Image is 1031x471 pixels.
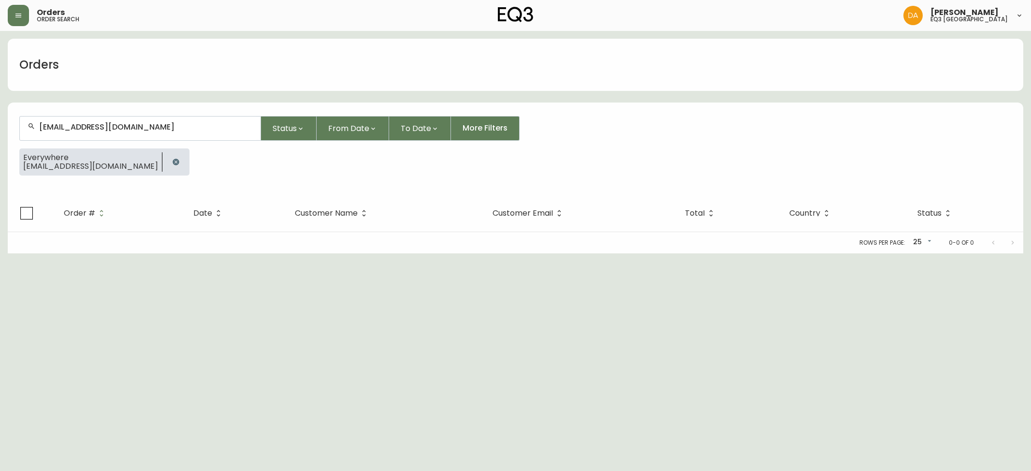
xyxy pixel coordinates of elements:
span: To Date [401,122,431,134]
button: From Date [317,116,389,141]
span: Total [685,210,705,216]
div: 25 [909,235,933,250]
img: logo [498,7,534,22]
span: Orders [37,9,65,16]
h5: order search [37,16,79,22]
span: Order # [64,210,95,216]
span: Country [789,209,833,218]
span: Country [789,210,820,216]
h1: Orders [19,57,59,73]
span: Date [193,209,225,218]
button: More Filters [451,116,520,141]
span: Status [917,209,954,218]
span: Customer Email [493,209,566,218]
span: Status [273,122,297,134]
input: Search [39,122,253,132]
span: More Filters [463,123,508,133]
p: Rows per page: [859,238,905,247]
img: dd1a7e8db21a0ac8adbf82b84ca05374 [903,6,923,25]
span: Customer Name [295,209,370,218]
span: Status [917,210,942,216]
span: Order # [64,209,108,218]
span: [EMAIL_ADDRESS][DOMAIN_NAME] [23,162,158,171]
button: To Date [389,116,451,141]
h5: eq3 [GEOGRAPHIC_DATA] [930,16,1008,22]
span: [PERSON_NAME] [930,9,999,16]
button: Status [261,116,317,141]
span: Everywhere [23,153,158,162]
p: 0-0 of 0 [949,238,974,247]
span: Customer Name [295,210,358,216]
span: Customer Email [493,210,553,216]
span: Total [685,209,717,218]
span: From Date [328,122,369,134]
span: Date [193,210,212,216]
